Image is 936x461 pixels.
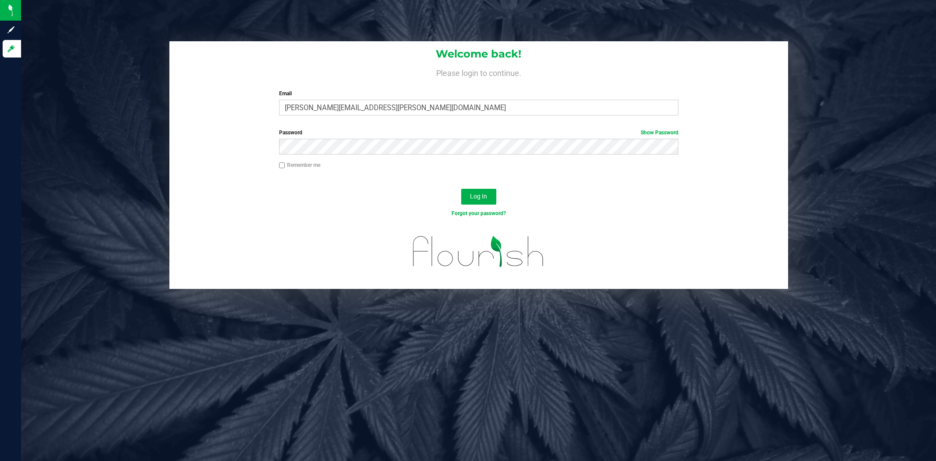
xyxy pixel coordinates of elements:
[279,130,302,136] span: Password
[279,90,678,97] label: Email
[7,44,15,53] inline-svg: Log in
[7,25,15,34] inline-svg: Sign up
[401,227,556,276] img: flourish_logo.svg
[452,210,506,216] a: Forgot your password?
[169,67,788,77] h4: Please login to continue.
[641,130,678,136] a: Show Password
[470,193,487,200] span: Log In
[461,189,496,205] button: Log In
[279,162,285,169] input: Remember me
[279,161,320,169] label: Remember me
[169,48,788,60] h1: Welcome back!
